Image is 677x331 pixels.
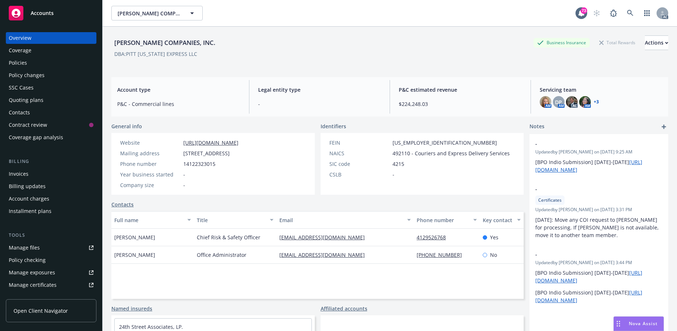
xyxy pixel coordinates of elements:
span: General info [111,122,142,130]
span: Yes [490,233,498,241]
button: Actions [645,35,668,50]
a: [URL][DOMAIN_NAME] [183,139,238,146]
a: Account charges [6,193,96,205]
span: - [393,171,394,178]
div: NAICS [329,149,390,157]
div: Email [279,216,403,224]
span: - [258,100,381,108]
a: Coverage gap analysis [6,132,96,143]
a: Contacts [6,107,96,118]
span: P&C - Commercial lines [117,100,240,108]
div: Policy checking [9,254,46,266]
span: Notes [529,122,544,131]
span: Identifiers [321,122,346,130]
button: [PERSON_NAME] COMPANIES, INC. [111,6,203,20]
div: Manage exposures [9,267,55,278]
div: Tools [6,232,96,239]
p: [BPO Indio Submission] [DATE]-[DATE] [535,269,662,284]
a: Manage certificates [6,279,96,291]
div: Policy changes [9,69,45,81]
span: Open Client Navigator [14,307,68,315]
div: Key contact [483,216,513,224]
div: Manage claims [9,292,46,303]
button: Title [194,211,276,229]
span: - [183,171,185,178]
div: Phone number [120,160,180,168]
div: Manage certificates [9,279,57,291]
span: [STREET_ADDRESS] [183,149,230,157]
a: Named insureds [111,305,152,312]
a: +3 [594,100,599,104]
a: Coverage [6,45,96,56]
a: Manage exposures [6,267,96,278]
div: SSC Cases [9,82,34,94]
a: Policy changes [6,69,96,81]
a: Accounts [6,3,96,23]
span: P&C estimated revenue [399,86,522,94]
span: DP [555,98,562,106]
a: Quoting plans [6,94,96,106]
a: [EMAIL_ADDRESS][DOMAIN_NAME] [279,251,371,258]
div: Policies [9,57,27,69]
div: Title [197,216,265,224]
button: Key contact [480,211,524,229]
a: SSC Cases [6,82,96,94]
a: Contacts [111,201,134,208]
span: [PERSON_NAME] [114,233,155,241]
span: Updated by [PERSON_NAME] on [DATE] 3:44 PM [535,259,662,266]
a: Contract review [6,119,96,131]
button: Nova Assist [613,316,664,331]
div: Invoices [9,168,28,180]
span: Legal entity type [258,86,381,94]
a: Switch app [640,6,654,20]
a: [EMAIL_ADDRESS][DOMAIN_NAME] [279,234,371,241]
span: Chief Risk & Safety Officer [197,233,260,241]
div: Company size [120,181,180,189]
img: photo [540,96,551,108]
div: Drag to move [614,317,623,331]
div: Contract review [9,119,47,131]
span: 14122323015 [183,160,215,168]
div: Full name [114,216,183,224]
span: - [183,181,185,189]
span: - [535,251,643,258]
a: Invoices [6,168,96,180]
a: Billing updates [6,180,96,192]
p: [BPO Indio Submission] [DATE]-[DATE] [535,158,662,174]
span: Nova Assist [629,320,658,327]
span: Account type [117,86,240,94]
div: Account charges [9,193,49,205]
div: CSLB [329,171,390,178]
span: Updated by [PERSON_NAME] on [DATE] 3:31 PM [535,206,662,213]
div: Billing updates [9,180,46,192]
div: [PERSON_NAME] COMPANIES, INC. [111,38,218,47]
img: photo [579,96,591,108]
div: Manage files [9,242,40,254]
a: Overview [6,32,96,44]
button: Full name [111,211,194,229]
span: [US_EMPLOYER_IDENTIFICATION_NUMBER] [393,139,497,147]
div: Total Rewards [596,38,639,47]
a: Affiliated accounts [321,305,367,312]
a: Policy checking [6,254,96,266]
div: Actions [645,36,668,50]
div: Website [120,139,180,147]
div: -CertificatesUpdatedby [PERSON_NAME] on [DATE] 3:31 PM[DATE]: Move any COI request to [PERSON_NAM... [529,179,668,245]
a: 4129526768 [417,234,452,241]
span: Certificates [538,197,562,203]
div: Mailing address [120,149,180,157]
span: No [490,251,497,259]
div: SIC code [329,160,390,168]
span: Servicing team [540,86,663,94]
span: [PERSON_NAME] [114,251,155,259]
div: Quoting plans [9,94,43,106]
div: Coverage [9,45,31,56]
span: Accounts [31,10,54,16]
a: [PHONE_NUMBER] [417,251,468,258]
a: add [659,122,668,131]
span: [DATE]: Move any COI request to [PERSON_NAME] for processing. If [PERSON_NAME] is not available, ... [535,216,660,239]
span: Updated by [PERSON_NAME] on [DATE] 9:25 AM [535,149,662,155]
span: - [535,140,643,148]
a: Start snowing [589,6,604,20]
a: Report a Bug [606,6,621,20]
